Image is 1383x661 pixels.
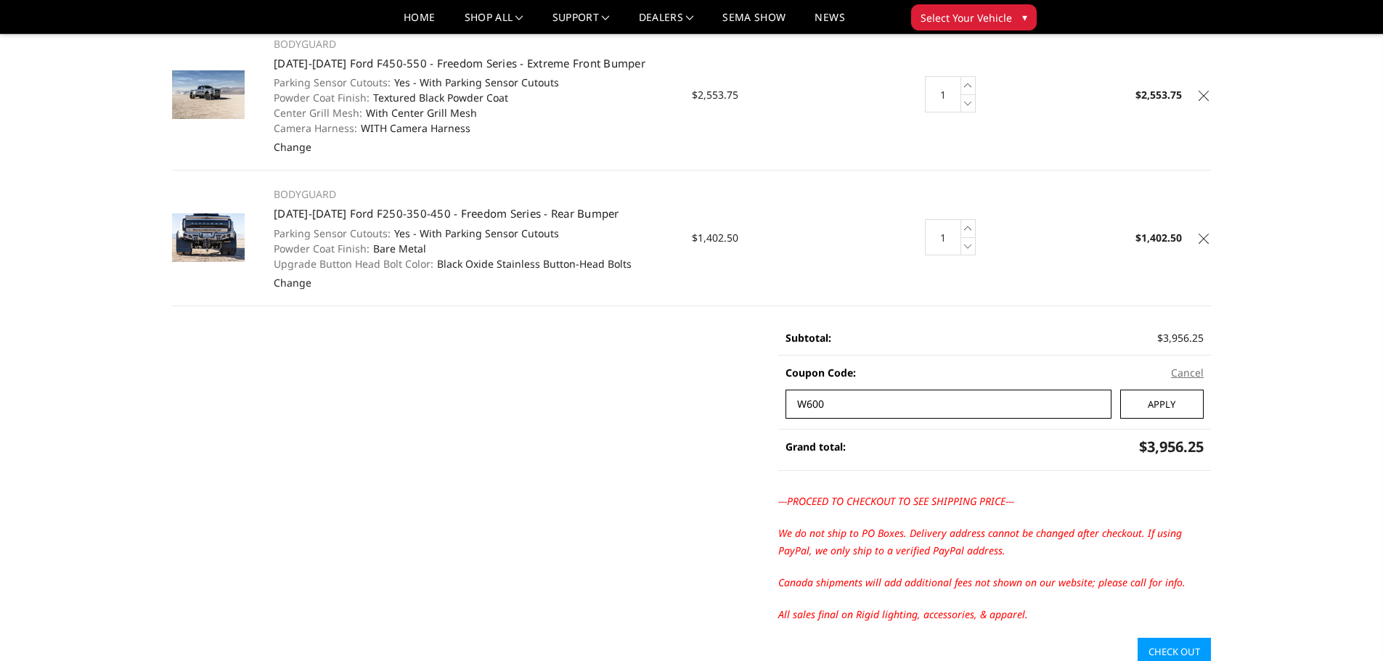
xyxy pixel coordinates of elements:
[1135,88,1182,102] strong: $2,553.75
[786,366,856,379] strong: Coupon Code:
[274,140,311,154] a: Change
[274,256,433,271] dt: Upgrade Button Head Bolt Color:
[1022,9,1027,25] span: ▾
[274,226,676,241] dd: Yes - With Parking Sensor Cutouts
[274,276,311,290] a: Change
[274,206,619,221] a: [DATE]-[DATE] Ford F250-350-450 - Freedom Series - Rear Bumper
[1157,331,1204,345] span: $3,956.25
[1310,591,1383,661] iframe: Chat Widget
[172,70,245,119] img: 2023-2025 Ford F450-550 - Freedom Series - Extreme Front Bumper
[274,36,676,53] p: BODYGUARD
[172,213,245,262] img: 2023-2025 Ford F250-350-450 - Freedom Series - Rear Bumper
[552,12,610,33] a: Support
[404,12,435,33] a: Home
[1139,437,1204,456] span: $3,956.25
[274,186,676,203] p: BODYGUARD
[274,90,676,105] dd: Textured Black Powder Coat
[465,12,523,33] a: shop all
[274,256,676,271] dd: Black Oxide Stainless Button-Head Bolts
[274,120,676,136] dd: WITH Camera Harness
[921,10,1012,25] span: Select Your Vehicle
[722,12,786,33] a: SEMA Show
[1171,365,1204,380] button: Cancel
[274,75,391,90] dt: Parking Sensor Cutouts:
[911,4,1037,30] button: Select Your Vehicle
[274,90,370,105] dt: Powder Coat Finish:
[778,493,1211,510] p: ---PROCEED TO CHECKOUT TO SEE SHIPPING PRICE---
[274,105,362,120] dt: Center Grill Mesh:
[274,120,357,136] dt: Camera Harness:
[692,231,738,245] span: $1,402.50
[1120,390,1204,419] input: Apply
[274,241,370,256] dt: Powder Coat Finish:
[786,390,1111,419] input: Enter your coupon code
[274,56,645,70] a: [DATE]-[DATE] Ford F450-550 - Freedom Series - Extreme Front Bumper
[639,12,694,33] a: Dealers
[778,525,1211,559] p: We do not ship to PO Boxes. Delivery address cannot be changed after checkout. If using PayPal, w...
[274,75,676,90] dd: Yes - With Parking Sensor Cutouts
[786,331,831,345] strong: Subtotal:
[778,574,1211,591] p: Canada shipments will add additional fees not shown on our website; please call for info.
[274,105,676,120] dd: With Center Grill Mesh
[274,241,676,256] dd: Bare Metal
[1135,231,1182,245] strong: $1,402.50
[778,606,1211,623] p: All sales final on Rigid lighting, accessories, & apparel.
[274,226,391,241] dt: Parking Sensor Cutouts:
[815,12,844,33] a: News
[786,440,846,453] strong: Grand total:
[692,88,738,102] span: $2,553.75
